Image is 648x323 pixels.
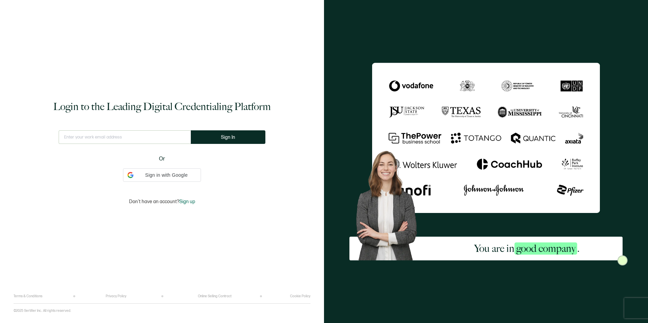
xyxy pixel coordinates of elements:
[514,242,577,255] span: good company
[14,294,42,298] a: Terms & Conditions
[159,155,165,163] span: Or
[179,199,195,204] span: Sign up
[198,294,231,298] a: Online Selling Contract
[372,63,600,213] img: Sertifier Login - You are in <span class="strong-h">good company</span>.
[129,199,195,204] p: Don't have an account?
[349,145,431,260] img: Sertifier Login - You are in <span class="strong-h">good company</span>. Hero
[136,172,197,179] span: Sign in with Google
[617,255,628,265] img: Sertifier Login
[290,294,310,298] a: Cookie Policy
[123,168,201,182] div: Sign in with Google
[191,130,265,144] button: Sign In
[221,135,235,140] span: Sign In
[106,294,126,298] a: Privacy Policy
[59,130,191,144] input: Enter your work email address
[53,100,271,113] h1: Login to the Leading Digital Credentialing Platform
[474,242,580,255] h2: You are in .
[14,309,71,313] p: ©2025 Sertifier Inc.. All rights reserved.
